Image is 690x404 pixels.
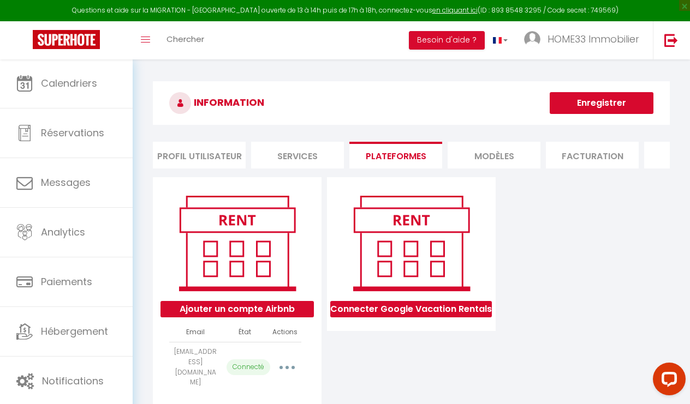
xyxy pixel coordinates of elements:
li: Plateformes [349,142,442,168]
span: Réservations [41,126,104,140]
button: Ajouter un compte Airbnb [160,301,314,317]
img: rent.png [342,191,481,296]
span: HOME33 Immobilier [548,32,639,46]
button: Enregistrer [550,92,653,114]
li: MODÈLES [448,142,540,168]
button: Besoin d'aide ? [409,31,485,50]
span: Chercher [166,33,204,45]
span: Paiements [41,275,92,288]
iframe: LiveChat chat widget [644,358,690,404]
span: Analytics [41,225,85,239]
p: Connecté [227,359,270,375]
td: [EMAIL_ADDRESS][DOMAIN_NAME] [169,342,222,392]
button: Connecter Google Vacation Rentals [330,301,492,317]
a: ... HOME33 Immobilier [516,21,653,59]
a: Chercher [158,21,212,59]
img: rent.png [168,191,307,296]
th: Email [169,323,222,342]
span: Calendriers [41,76,97,90]
th: Actions [268,323,301,342]
th: État [222,323,269,342]
li: Facturation [546,142,639,168]
img: Super Booking [33,30,100,49]
h3: INFORMATION [153,81,670,125]
img: logout [664,33,678,47]
span: Notifications [42,374,104,388]
a: en cliquant ici [432,5,478,15]
li: Services [251,142,344,168]
img: ... [524,31,540,47]
span: Messages [41,176,91,189]
span: Hébergement [41,324,108,338]
li: Profil Utilisateur [153,142,246,168]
